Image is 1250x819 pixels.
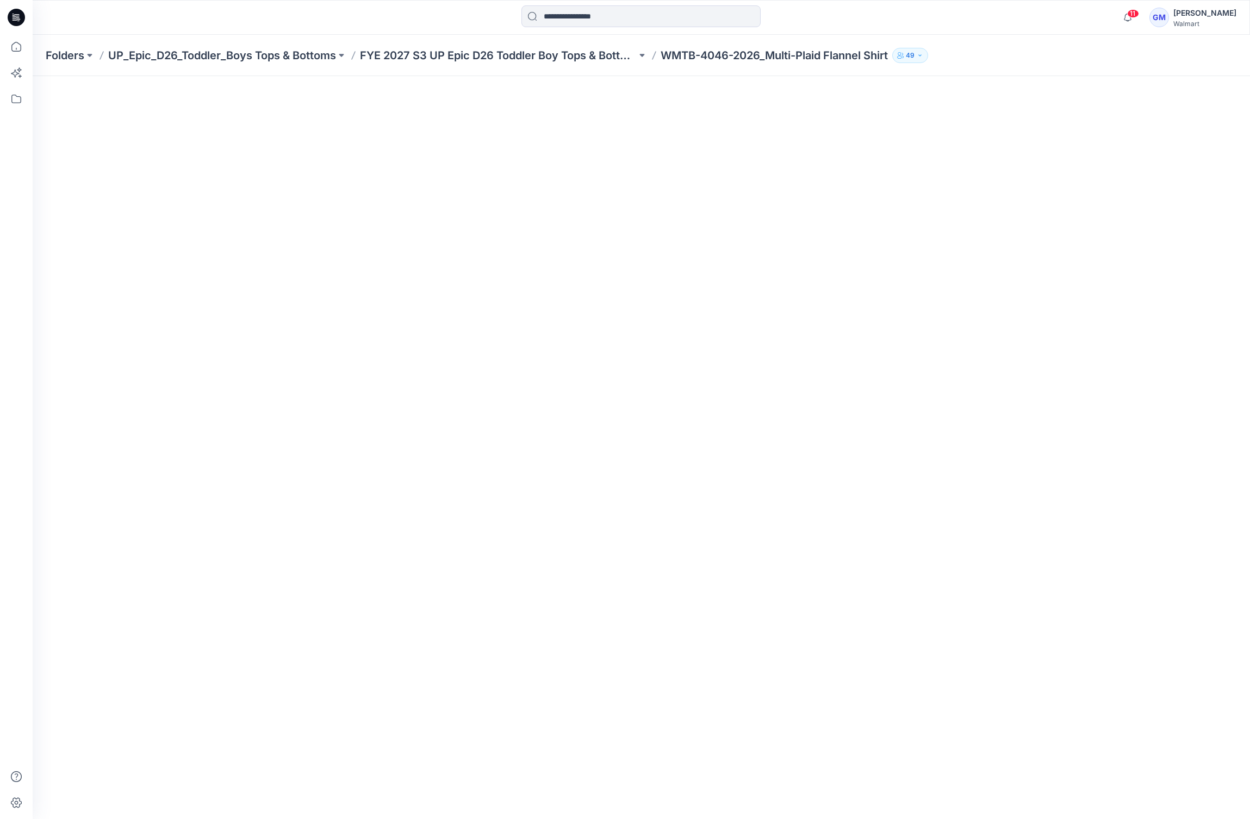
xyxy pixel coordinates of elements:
div: [PERSON_NAME] [1173,7,1236,20]
button: 49 [892,48,928,63]
a: Folders [46,48,84,63]
p: 49 [906,49,915,61]
div: GM [1149,8,1169,27]
a: FYE 2027 S3 UP Epic D26 Toddler Boy Tops & Bottoms [360,48,637,63]
iframe: edit-style [33,76,1250,819]
p: WMTB-4046-2026_Multi-Plaid Flannel Shirt [661,48,888,63]
a: UP_Epic_D26_Toddler_Boys Tops & Bottoms [108,48,336,63]
span: 11 [1127,9,1139,18]
div: Walmart [1173,20,1236,28]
